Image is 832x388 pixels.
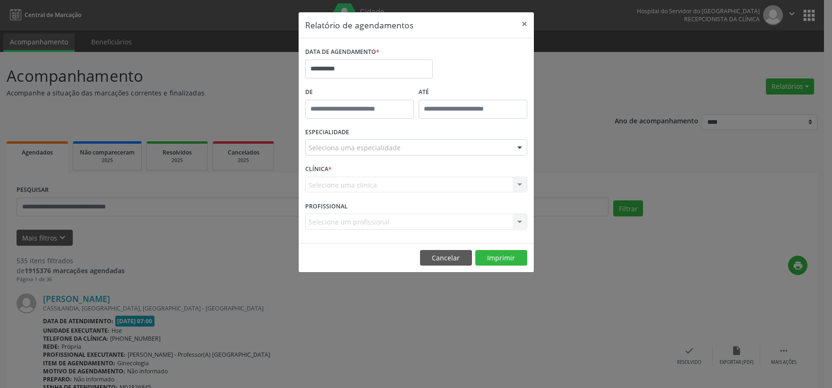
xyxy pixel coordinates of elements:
[309,143,401,153] span: Seleciona uma especialidade
[305,199,348,214] label: PROFISSIONAL
[305,45,379,60] label: DATA DE AGENDAMENTO
[305,85,414,100] label: De
[515,12,534,35] button: Close
[420,250,472,266] button: Cancelar
[305,162,332,177] label: CLÍNICA
[419,85,527,100] label: ATÉ
[305,125,349,140] label: ESPECIALIDADE
[475,250,527,266] button: Imprimir
[305,19,413,31] h5: Relatório de agendamentos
